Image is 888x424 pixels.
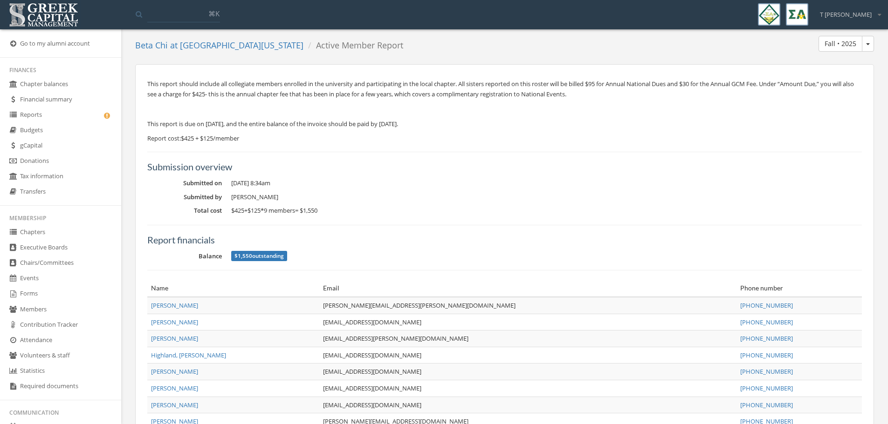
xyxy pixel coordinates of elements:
[740,401,793,409] a: [PHONE_NUMBER]
[323,367,421,376] a: [EMAIL_ADDRESS][DOMAIN_NAME]
[740,351,793,359] a: [PHONE_NUMBER]
[234,252,252,260] span: $1,550
[151,401,198,409] a: [PERSON_NAME]
[264,206,295,215] span: 9 members
[147,119,862,129] p: This report is due on [DATE], and the entire balance of the invoice should be paid by [DATE].
[147,252,222,261] dt: Balance
[820,10,872,19] span: T [PERSON_NAME]
[231,179,270,187] span: [DATE] 8:34am
[323,384,421,392] a: [EMAIL_ADDRESS][DOMAIN_NAME]
[814,3,881,19] div: T [PERSON_NAME]
[248,206,261,215] span: $125
[323,401,421,409] a: [EMAIL_ADDRESS][DOMAIN_NAME]
[231,193,278,201] span: [PERSON_NAME]
[319,280,737,297] th: Email
[740,367,793,376] a: [PHONE_NUMBER]
[147,206,222,215] dt: Total cost
[323,301,516,310] a: [PERSON_NAME][EMAIL_ADDRESS][PERSON_NAME][DOMAIN_NAME]
[151,318,198,326] a: [PERSON_NAME]
[151,334,198,343] a: [PERSON_NAME]
[740,334,793,343] a: [PHONE_NUMBER]
[147,235,862,245] h5: Report financials
[740,384,793,392] a: [PHONE_NUMBER]
[323,318,421,326] a: [EMAIL_ADDRESS][DOMAIN_NAME]
[147,162,862,172] h5: Submission overview
[151,301,198,310] a: [PERSON_NAME]
[147,280,319,297] th: Name
[740,301,793,310] a: [PHONE_NUMBER]
[295,206,298,215] span: =
[231,206,317,215] span: +
[300,206,317,215] span: $1,550
[151,367,198,376] a: [PERSON_NAME]
[862,36,874,52] button: Fall • 2025
[147,193,222,202] dt: Submitted by
[323,334,468,343] a: [EMAIL_ADDRESS][PERSON_NAME][DOMAIN_NAME]
[231,251,287,261] span: outstanding
[737,280,862,297] th: Phone number
[147,79,862,99] p: This report should include all collegiate members enrolled in the university and participating in...
[231,206,244,215] span: $425
[323,351,421,359] a: [EMAIL_ADDRESS][DOMAIN_NAME]
[819,36,862,52] button: Fall • 2025
[135,40,303,51] a: Beta Chi at [GEOGRAPHIC_DATA][US_STATE]
[147,179,222,188] dt: Submitted on
[147,134,239,142] span: Report cost: $425 + $125/member
[208,9,220,18] span: ⌘K
[151,384,198,392] a: [PERSON_NAME]
[303,40,403,52] li: Active Member Report
[740,318,793,326] a: [PHONE_NUMBER]
[151,351,226,359] a: Highland, [PERSON_NAME]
